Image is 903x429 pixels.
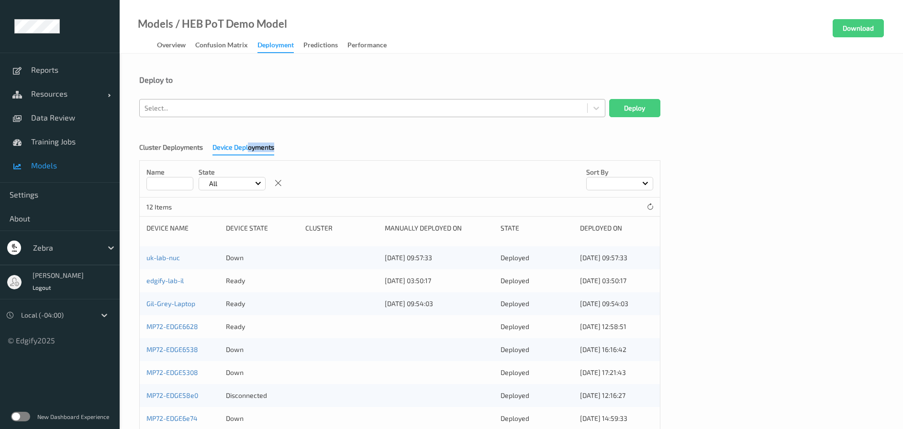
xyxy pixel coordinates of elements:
div: Deployed [501,276,573,286]
div: Ready [226,276,299,286]
div: Deployed [501,253,573,263]
div: Disconnected [226,391,299,400]
a: Performance [347,39,396,52]
p: State [199,167,266,177]
span: [DATE] 16:16:42 [580,345,626,353]
a: edgify-lab-il [146,276,184,285]
div: Down [226,253,299,263]
div: Cluster Deployments [139,143,203,154]
span: [DATE] 09:57:33 [385,253,432,262]
div: Ready [226,299,299,308]
div: Down [226,414,299,423]
a: uk-lab-nuc [146,253,180,262]
a: Models [138,19,173,29]
div: Deployed [501,345,573,354]
button: Download [833,19,884,37]
div: Device Deployments [212,143,274,155]
div: Deployed [501,299,573,308]
p: Sort by [586,167,653,177]
div: Deploy to [139,75,883,85]
div: / HEB PoT Demo Model [173,19,287,29]
div: Cluster [305,223,378,233]
div: Deployed [501,322,573,331]
a: MP72-EDGE6538 [146,345,198,353]
div: Predictions [303,40,338,52]
a: Confusion matrix [195,39,257,52]
div: Device state [226,223,299,233]
span: [DATE] 09:54:03 [580,299,628,308]
a: Overview [157,39,195,52]
div: Deployed on [580,223,653,233]
p: Name [146,167,193,177]
a: MP72-EDGE6628 [146,322,198,330]
div: Manually deployed on [385,223,494,233]
div: Down [226,345,299,354]
a: Gil-Grey-Laptop [146,299,195,308]
p: All [206,179,221,188]
div: State [501,223,573,233]
span: [DATE] 09:54:03 [385,299,433,308]
span: [DATE] 09:57:33 [580,253,627,262]
a: Deployment [257,39,303,53]
div: Deployed [501,414,573,423]
p: 12 Items [146,202,218,212]
div: Device Name [146,223,219,233]
span: [DATE] 12:58:51 [580,322,626,330]
span: [DATE] 17:21:43 [580,368,626,376]
a: Cluster Deployments [139,143,212,151]
a: MP72-EDGE6e74 [146,414,198,422]
div: Confusion matrix [195,40,248,52]
div: Deployment [257,40,294,53]
a: Device Deployments [212,143,284,151]
span: [DATE] 12:16:27 [580,391,625,399]
div: Deployed [501,368,573,377]
a: MP72-EDGE5308 [146,368,198,376]
span: [DATE] 03:50:17 [580,276,626,285]
div: Overview [157,40,186,52]
div: Performance [347,40,387,52]
a: Predictions [303,39,347,52]
div: Ready [226,322,299,331]
span: [DATE] 03:50:17 [385,276,431,285]
div: Down [226,368,299,377]
span: [DATE] 14:59:33 [580,414,627,422]
a: MP72-EDGE58e0 [146,391,198,399]
div: Deployed [501,391,573,400]
button: Deploy [609,99,660,117]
